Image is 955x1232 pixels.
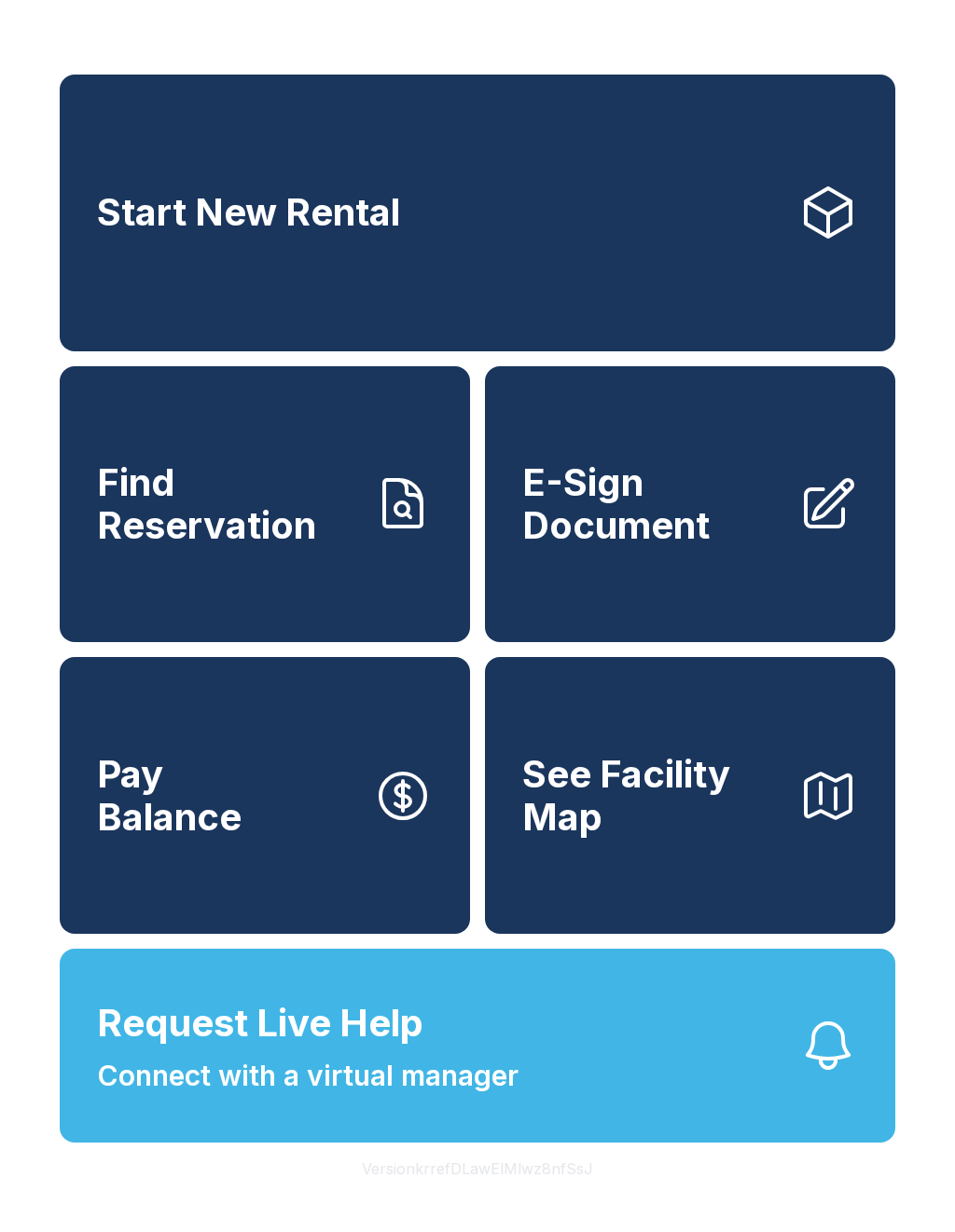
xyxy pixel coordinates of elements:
[522,753,783,838] span: See Facility Map
[485,366,895,643] a: E-Sign Document
[97,1055,519,1097] span: Connect with a virtual manager
[485,657,895,934] button: See Facility Map
[97,995,423,1051] span: Request Live Help
[60,75,895,351] a: Start New Rental
[97,191,400,234] span: Start New Rental
[97,461,358,546] span: Find Reservation
[60,366,470,643] a: Find Reservation
[522,461,783,546] span: E-Sign Document
[60,949,895,1143] button: Request Live HelpConnect with a virtual manager
[60,657,470,934] button: PayBalance
[97,753,242,838] span: Pay Balance
[347,1143,608,1195] button: VersionkrrefDLawElMlwz8nfSsJ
